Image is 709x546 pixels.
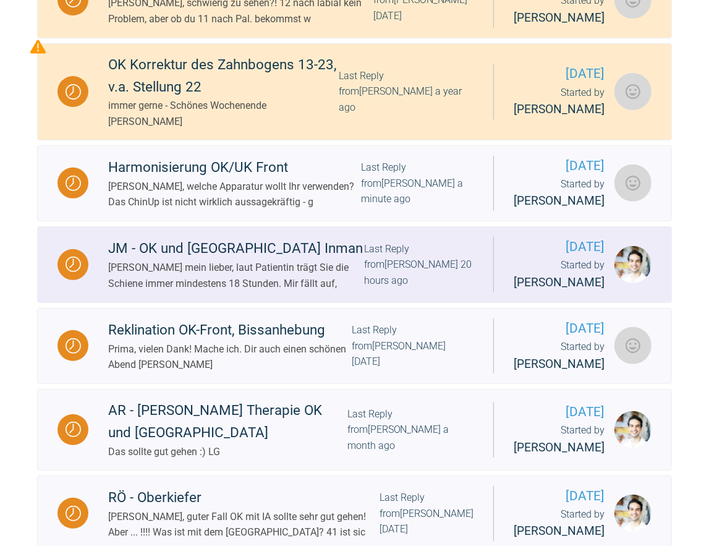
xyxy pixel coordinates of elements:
[514,237,605,257] span: [DATE]
[514,506,605,541] div: Started by
[66,422,81,437] img: Waiting
[514,194,605,208] span: [PERSON_NAME]
[514,318,605,339] span: [DATE]
[514,11,605,25] span: [PERSON_NAME]
[108,487,380,509] div: RÖ - Oberkiefer
[30,39,46,54] img: Priority
[614,164,652,202] img: Susanne Lauger
[514,156,605,176] span: [DATE]
[108,444,347,460] div: Das sollte gut gehen :) LG
[614,495,652,532] img: Dr. Burak Tekin
[108,54,339,98] div: OK Korrektur des Zahnbogens 13-23, v.a. Stellung 22
[347,406,473,454] div: Last Reply from [PERSON_NAME] a month ago
[108,509,380,540] div: [PERSON_NAME], guter Fall OK mit IA sollte sehr gut gehen! Aber ... !!!! Was ist mit dem [GEOGRAP...
[108,156,361,179] div: Harmonisierung OK/UK Front
[66,338,81,354] img: Waiting
[614,73,652,110] img: Navid Sereschk
[514,524,605,538] span: [PERSON_NAME]
[614,246,652,283] img: Dr. Burak Tekin
[514,402,605,422] span: [DATE]
[37,389,672,470] a: WaitingAR - [PERSON_NAME] Therapie OK und [GEOGRAPHIC_DATA]Das sollte gut gehen :) LGLast Reply f...
[66,84,81,100] img: Waiting
[37,226,672,303] a: WaitingJM - OK und [GEOGRAPHIC_DATA] Inman[PERSON_NAME] mein lieber, laut Patientin trägt Sie die...
[37,43,672,140] a: WaitingOK Korrektur des Zahnbogens 13-23, v.a. Stellung 22immer gerne - Schönes Wochenende [PERSO...
[108,260,364,291] div: [PERSON_NAME] mein lieber, laut Patientin trägt Sie die Schiene immer mindestens 18 Stunden. Mir ...
[66,176,81,191] img: Waiting
[108,237,364,260] div: JM - OK und [GEOGRAPHIC_DATA] Inman
[364,241,473,289] div: Last Reply from [PERSON_NAME] 20 hours ago
[66,506,81,521] img: Waiting
[514,64,605,84] span: [DATE]
[361,160,473,207] div: Last Reply from [PERSON_NAME] a minute ago
[514,85,605,119] div: Started by
[339,68,473,116] div: Last Reply from [PERSON_NAME] a year ago
[380,490,473,537] div: Last Reply from [PERSON_NAME] [DATE]
[514,486,605,506] span: [DATE]
[108,319,352,341] div: Reklination OK-Front, Bissanhebung
[514,339,605,373] div: Started by
[352,322,473,370] div: Last Reply from [PERSON_NAME] [DATE]
[514,422,605,457] div: Started by
[37,145,672,222] a: WaitingHarmonisierung OK/UK Front[PERSON_NAME], welche Apparatur wollt Ihr verwenden? Das ChinUp ...
[37,308,672,385] a: WaitingReklination OK-Front, BissanhebungPrima, vielen Dank! Mache ich. Dir auch einen schönen Ab...
[514,440,605,454] span: [PERSON_NAME]
[108,341,352,373] div: Prima, vielen Dank! Mache ich. Dir auch einen schönen Abend [PERSON_NAME]
[614,411,652,448] img: Dr. Burak Tekin
[108,98,339,129] div: immer gerne - Schönes Wochenende [PERSON_NAME]
[108,399,347,444] div: AR - [PERSON_NAME] Therapie OK und [GEOGRAPHIC_DATA]
[514,275,605,289] span: [PERSON_NAME]
[66,257,81,272] img: Waiting
[514,176,605,211] div: Started by
[514,257,605,292] div: Started by
[614,327,652,364] img: Salah Badarin
[108,179,361,210] div: [PERSON_NAME], welche Apparatur wollt Ihr verwenden? Das ChinUp ist nicht wirklich aussagekräftig...
[514,102,605,116] span: [PERSON_NAME]
[514,357,605,371] span: [PERSON_NAME]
